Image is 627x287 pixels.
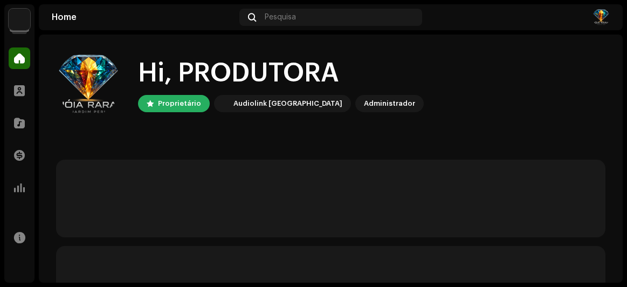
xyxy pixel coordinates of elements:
img: 730b9dfe-18b5-4111-b483-f30b0c182d82 [9,9,30,30]
img: 393b83a2-d52b-455b-80c9-4cb9bd18cbbc [592,9,610,26]
div: Proprietário [158,97,201,110]
div: Administrador [364,97,415,110]
div: Hi, PRODUTORA [138,56,424,91]
img: 393b83a2-d52b-455b-80c9-4cb9bd18cbbc [56,52,121,117]
span: Pesquisa [265,13,296,22]
img: 730b9dfe-18b5-4111-b483-f30b0c182d82 [216,97,229,110]
div: Audiolink [GEOGRAPHIC_DATA] [233,97,342,110]
div: Home [52,13,235,22]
